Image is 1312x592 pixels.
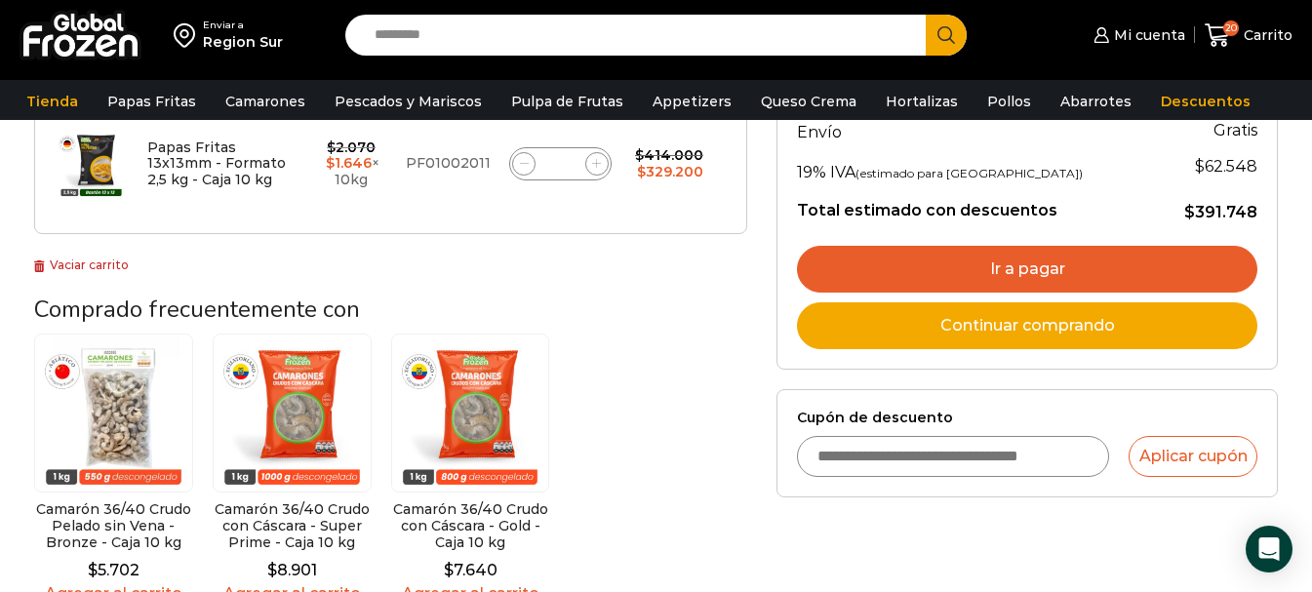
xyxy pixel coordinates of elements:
a: Abarrotes [1051,83,1141,120]
span: $ [267,561,277,579]
bdi: 8.901 [267,561,317,579]
strong: Gratis [1213,121,1257,139]
span: $ [326,154,335,172]
th: 19% IVA [797,147,1153,186]
h2: Camarón 36/40 Crudo con Cáscara - Gold - Caja 10 kg [391,501,550,550]
bdi: 2.070 [327,138,376,156]
a: Camarones [216,83,315,120]
th: Total estimado con descuentos [797,186,1153,223]
a: Pescados y Mariscos [325,83,492,120]
td: PF01002011 [396,113,500,215]
span: $ [635,146,644,164]
a: Ir a pagar [797,246,1257,293]
a: Descuentos [1151,83,1260,120]
a: Vaciar carrito [34,257,129,272]
a: Papas Fritas [98,83,206,120]
bdi: 7.640 [444,561,497,579]
span: 20 [1223,20,1239,36]
bdi: 414.000 [635,146,703,164]
span: 62.548 [1195,157,1257,176]
span: Mi cuenta [1109,25,1185,45]
span: $ [637,163,646,180]
button: Search button [926,15,967,56]
a: Queso Crema [751,83,866,120]
label: Cupón de descuento [797,410,1257,426]
bdi: 329.200 [637,163,703,180]
span: $ [444,561,454,579]
span: $ [327,138,336,156]
bdi: 391.748 [1184,203,1257,221]
span: Comprado frecuentemente con [34,294,360,325]
td: × 10kg [307,113,396,215]
span: $ [1184,203,1195,221]
img: address-field-icon.svg [174,19,203,52]
span: Carrito [1239,25,1292,45]
span: $ [1195,157,1205,176]
a: Pulpa de Frutas [501,83,633,120]
div: Enviar a [203,19,283,32]
button: Aplicar cupón [1129,436,1257,477]
small: (estimado para [GEOGRAPHIC_DATA]) [855,166,1083,180]
a: Papas Fritas 13x13mm - Formato 2,5 kg - Caja 10 kg [147,138,286,189]
div: Open Intercom Messenger [1246,526,1292,572]
a: Appetizers [643,83,741,120]
a: Pollos [977,83,1041,120]
th: Envío [797,113,1153,147]
a: Tienda [17,83,88,120]
bdi: 5.702 [88,561,139,579]
input: Product quantity [547,150,575,178]
bdi: 1.646 [326,154,372,172]
a: Continuar comprando [797,302,1257,349]
h2: Camarón 36/40 Crudo Pelado sin Vena - Bronze - Caja 10 kg [34,501,193,550]
h2: Camarón 36/40 Crudo con Cáscara - Super Prime - Caja 10 kg [213,501,372,550]
a: Hortalizas [876,83,968,120]
a: Mi cuenta [1089,16,1184,55]
a: 20 Carrito [1205,13,1292,59]
span: $ [88,561,98,579]
div: Region Sur [203,32,283,52]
